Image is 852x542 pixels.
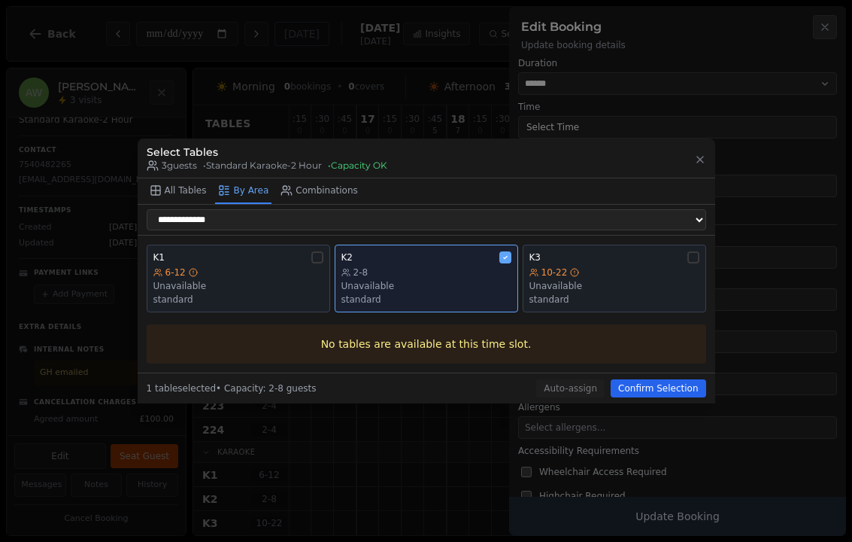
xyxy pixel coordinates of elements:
[147,245,330,312] button: K16-12Unavailablestandard
[536,379,605,397] button: Auto-assign
[165,266,186,279] span: 6-12
[147,145,387,160] h3: Select Tables
[147,178,210,204] button: All Tables
[341,251,353,263] span: K2
[341,294,511,306] div: standard
[611,379,705,397] button: Confirm Selection
[159,336,694,352] p: No tables are available at this time slot.
[529,294,699,306] div: standard
[353,266,368,279] span: 2-8
[153,251,165,263] span: K1
[529,251,541,263] span: K3
[529,280,699,292] div: Unavailable
[147,160,197,172] span: 3 guests
[215,178,271,204] button: By Area
[153,280,323,292] div: Unavailable
[335,245,518,312] button: K22-8Unavailablestandard
[147,383,317,394] span: 1 table selected • Capacity: 2-8 guests
[341,280,511,292] div: Unavailable
[541,266,568,279] span: 10-22
[523,245,706,312] button: K310-22Unavailablestandard
[277,178,361,204] button: Combinations
[328,160,387,172] span: • Capacity OK
[203,160,322,172] span: • Standard Karaoke-2 Hour
[153,294,323,306] div: standard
